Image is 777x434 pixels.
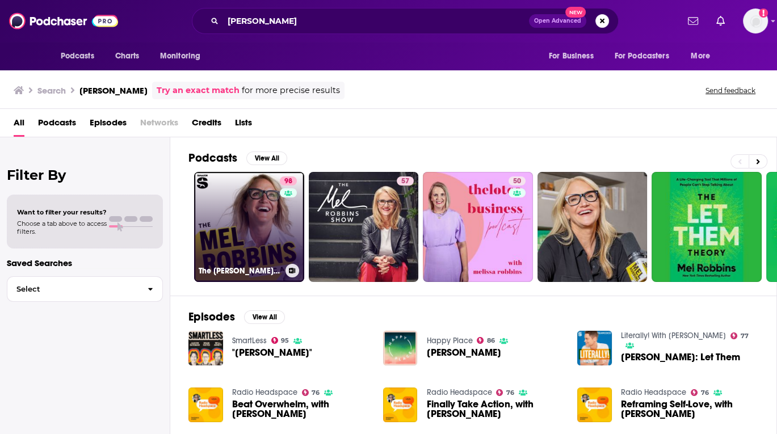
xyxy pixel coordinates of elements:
[152,45,215,67] button: open menu
[423,172,533,282] a: 50
[53,45,109,67] button: open menu
[477,337,495,344] a: 86
[621,399,758,419] span: Reframing Self-Love, with [PERSON_NAME]
[577,387,612,422] img: Reframing Self-Love, with Mel Robbins
[157,84,240,97] a: Try an exact match
[426,336,472,345] a: Happy Place
[549,48,594,64] span: For Business
[7,258,163,268] p: Saved Searches
[284,176,292,187] span: 98
[534,18,581,24] span: Open Advanced
[401,176,409,187] span: 57
[7,276,163,302] button: Select
[730,332,749,339] a: 77
[108,45,146,67] a: Charts
[79,85,148,96] h3: [PERSON_NAME]
[7,167,163,183] h2: Filter By
[743,9,768,33] img: User Profile
[621,352,740,362] a: Mel Robbins: Let Them
[509,176,526,186] a: 50
[188,310,285,324] a: EpisodesView All
[232,348,312,357] span: "[PERSON_NAME]"
[17,220,107,235] span: Choose a tab above to access filters.
[383,331,418,365] img: Mel Robbins
[90,113,127,137] a: Episodes
[38,113,76,137] span: Podcasts
[281,338,289,343] span: 95
[621,387,686,397] a: Radio Headspace
[188,331,223,365] img: "Mel Robbins"
[513,176,521,187] span: 50
[426,348,501,357] span: [PERSON_NAME]
[61,48,94,64] span: Podcasts
[621,331,726,340] a: Literally! With Rob Lowe
[9,10,118,32] img: Podchaser - Follow, Share and Rate Podcasts
[244,310,285,324] button: View All
[188,151,237,165] h2: Podcasts
[397,176,414,186] a: 57
[312,390,320,395] span: 76
[280,176,297,186] a: 98
[160,48,200,64] span: Monitoring
[232,399,369,419] span: Beat Overwhelm, with [PERSON_NAME]
[529,14,586,28] button: Open AdvancedNew
[188,310,235,324] h2: Episodes
[309,172,419,282] a: 57
[302,389,320,396] a: 76
[741,334,749,339] span: 77
[426,348,501,357] a: Mel Robbins
[683,45,724,67] button: open menu
[17,208,107,216] span: Want to filter your results?
[232,348,312,357] a: "Mel Robbins"
[7,285,138,293] span: Select
[192,8,619,34] div: Search podcasts, credits, & more...
[691,389,709,396] a: 76
[743,9,768,33] span: Logged in as Bobhunt28
[37,85,66,96] h3: Search
[426,387,492,397] a: Radio Headspace
[615,48,669,64] span: For Podcasters
[140,113,178,137] span: Networks
[199,266,281,276] h3: The [PERSON_NAME] Podcast
[426,399,564,419] a: Finally Take Action, with Mel Robbins
[188,387,223,422] img: Beat Overwhelm, with Mel Robbins
[194,172,304,282] a: 98The [PERSON_NAME] Podcast
[192,113,221,137] a: Credits
[271,337,289,344] a: 95
[691,48,710,64] span: More
[541,45,608,67] button: open menu
[232,399,369,419] a: Beat Overwhelm, with Mel Robbins
[487,338,495,343] span: 86
[232,387,297,397] a: Radio Headspace
[506,390,514,395] span: 76
[577,331,612,365] img: Mel Robbins: Let Them
[496,389,514,396] a: 76
[235,113,252,137] a: Lists
[383,387,418,422] img: Finally Take Action, with Mel Robbins
[743,9,768,33] button: Show profile menu
[426,399,564,419] span: Finally Take Action, with [PERSON_NAME]
[223,12,529,30] input: Search podcasts, credits, & more...
[565,7,586,18] span: New
[607,45,686,67] button: open menu
[246,151,287,165] button: View All
[232,336,267,345] a: SmartLess
[115,48,140,64] span: Charts
[683,11,703,31] a: Show notifications dropdown
[759,9,768,18] svg: Add a profile image
[242,84,340,97] span: for more precise results
[14,113,24,137] span: All
[702,86,759,95] button: Send feedback
[712,11,729,31] a: Show notifications dropdown
[188,151,287,165] a: PodcastsView All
